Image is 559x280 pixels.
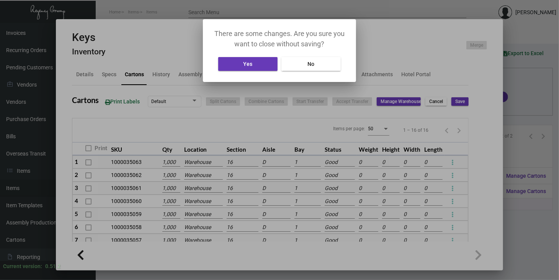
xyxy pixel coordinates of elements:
p: There are some changes. Are you sure you want to close without saving? [212,28,347,49]
button: No [281,57,341,71]
div: 0.51.2 [45,262,60,270]
span: No [308,61,315,67]
span: Yes [244,61,253,67]
div: Current version: [3,262,42,270]
button: Yes [218,57,278,71]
